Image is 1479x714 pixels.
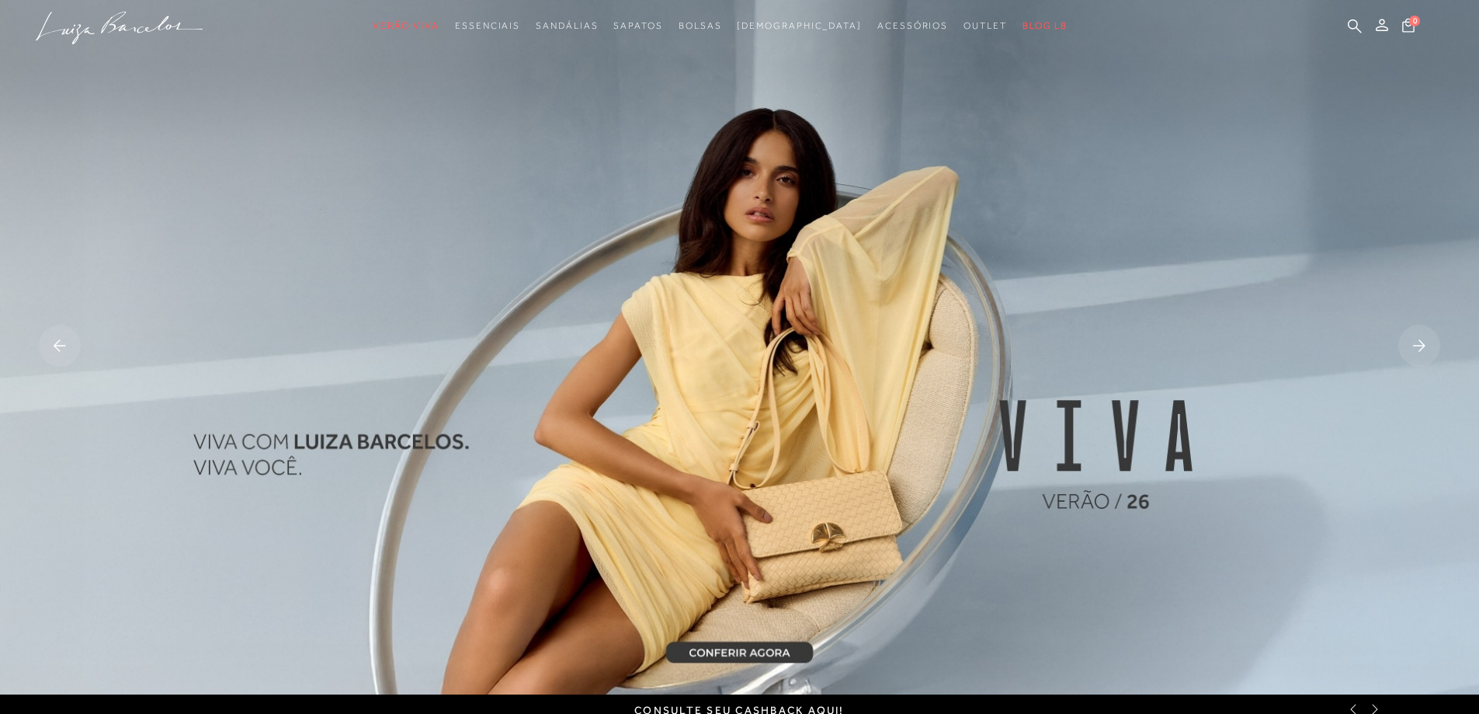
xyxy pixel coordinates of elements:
span: Acessórios [877,20,948,31]
span: Sandálias [536,20,598,31]
span: Outlet [963,20,1007,31]
span: Essenciais [455,20,520,31]
span: Bolsas [679,20,722,31]
a: BLOG LB [1022,12,1068,40]
span: BLOG LB [1022,20,1068,31]
button: 0 [1397,17,1419,38]
a: noSubCategoriesText [737,12,862,40]
span: [DEMOGRAPHIC_DATA] [737,20,862,31]
span: 0 [1409,16,1420,26]
a: categoryNavScreenReaderText [536,12,598,40]
span: Sapatos [613,20,662,31]
a: categoryNavScreenReaderText [455,12,520,40]
a: categoryNavScreenReaderText [877,12,948,40]
span: Verão Viva [373,20,439,31]
a: categoryNavScreenReaderText [373,12,439,40]
a: categoryNavScreenReaderText [963,12,1007,40]
a: categoryNavScreenReaderText [613,12,662,40]
a: categoryNavScreenReaderText [679,12,722,40]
